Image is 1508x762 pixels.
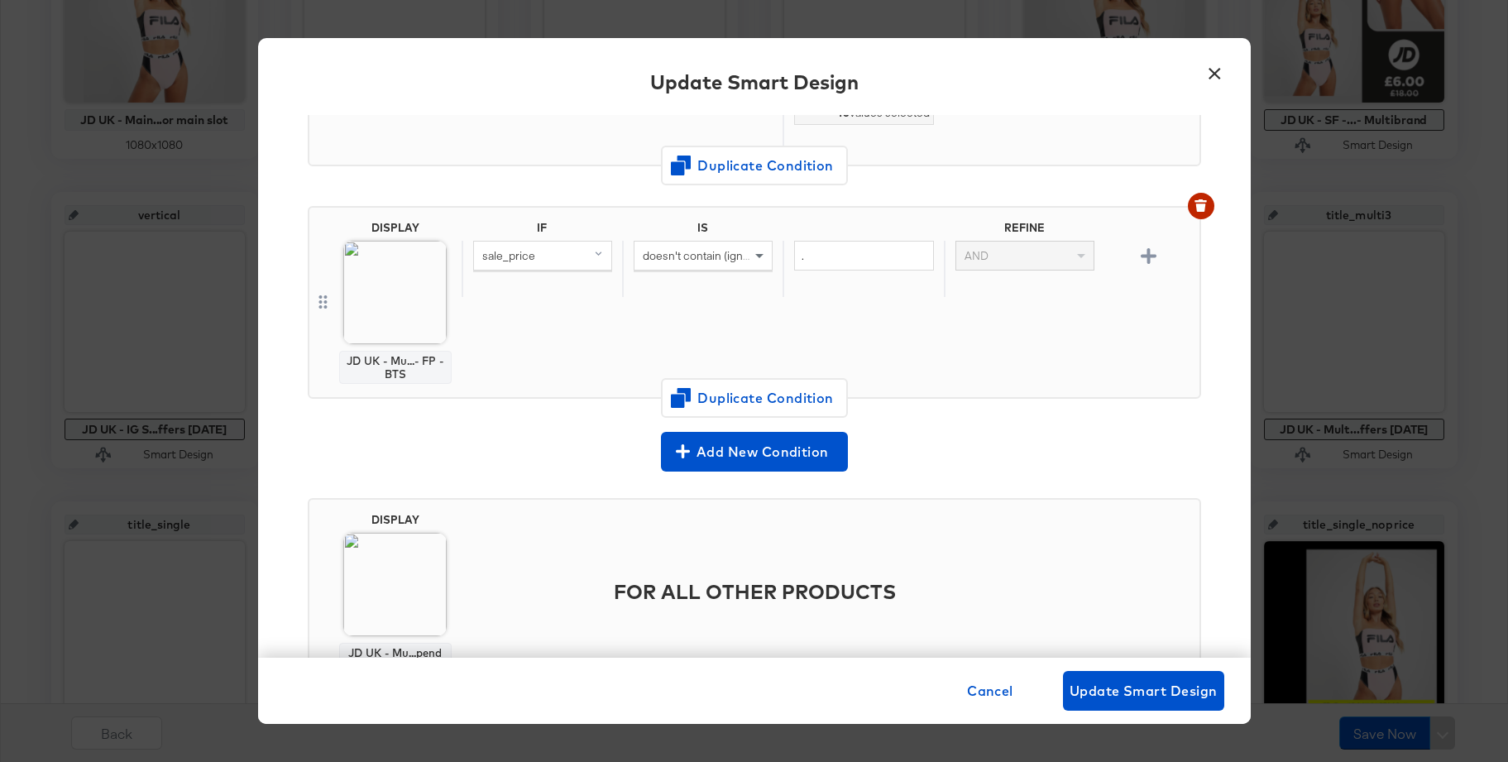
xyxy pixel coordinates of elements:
button: Duplicate Condition [661,378,848,418]
img: l_artefacts:shapes:rectangle_01_o [343,533,447,636]
button: Update Smart Design [1063,671,1224,711]
div: IS [622,221,783,241]
div: IF [462,221,622,241]
div: DISPLAY [371,513,419,526]
button: Add New Condition [661,432,848,472]
img: h_85%2C [343,241,447,344]
span: sale_price [482,248,535,263]
button: × [1200,55,1230,84]
div: Update Smart Design [650,68,859,96]
div: JD UK - Mu...- FP - BTS [347,354,444,381]
span: Cancel [967,679,1013,702]
div: REFINE [944,221,1104,241]
div: JD UK - Mu...pend offer [347,646,444,673]
button: Cancel [960,671,1020,711]
span: doesn't contain (ignore case) [643,248,791,263]
span: Duplicate Condition [674,154,835,177]
button: Duplicate Condition [661,146,848,185]
span: AND [965,248,989,263]
span: Duplicate Condition [674,386,835,410]
div: DISPLAY [371,221,419,234]
input: Enter value [794,241,933,271]
span: Add New Condition [668,440,841,463]
div: FOR ALL OTHER PRODUCTS [462,553,1193,630]
span: Update Smart Design [1070,679,1218,702]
